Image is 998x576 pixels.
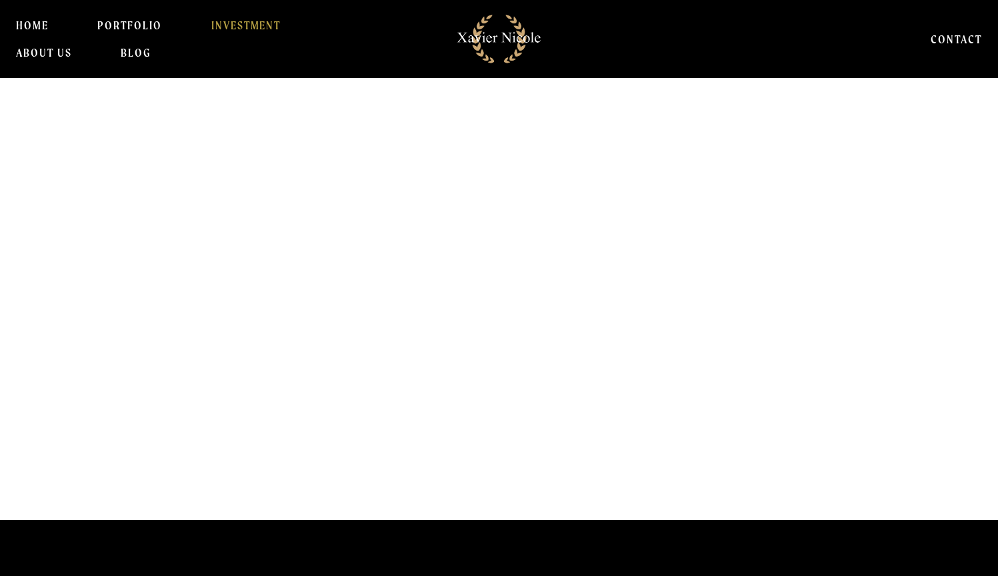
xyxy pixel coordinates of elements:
[211,12,281,39] a: INVESTMENT
[931,25,982,52] a: CONTACT
[16,39,72,66] a: About Us
[121,39,151,66] a: BLOG
[16,12,49,39] a: HOME
[97,12,162,39] a: PORTFOLIO
[11,309,903,362] h1: Why Settle For ORDINARY ?
[449,7,549,71] img: Michigan Wedding Videographers | Detroit Cinematic Wedding Films By Xavier Nicole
